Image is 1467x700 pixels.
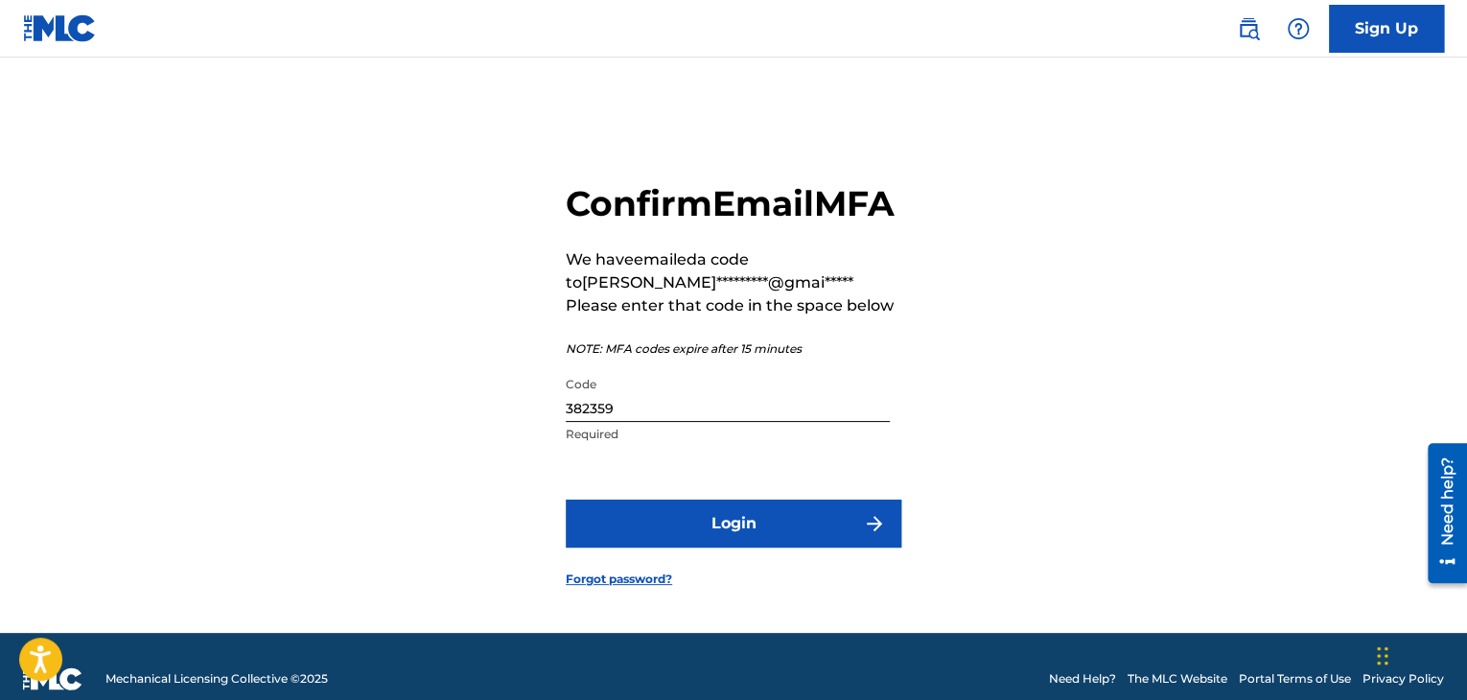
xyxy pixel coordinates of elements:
[1287,17,1310,40] img: help
[566,340,901,358] p: NOTE: MFA codes expire after 15 minutes
[1413,436,1467,591] iframe: Resource Center
[1371,608,1467,700] iframe: Chat Widget
[566,500,901,548] button: Login
[1239,670,1351,688] a: Portal Terms of Use
[23,14,97,42] img: MLC Logo
[1377,627,1388,685] div: Drag
[1229,10,1268,48] a: Public Search
[1049,670,1116,688] a: Need Help?
[566,294,901,317] p: Please enter that code in the space below
[23,667,82,690] img: logo
[566,571,672,588] a: Forgot password?
[566,182,901,225] h2: Confirm Email MFA
[1128,670,1227,688] a: The MLC Website
[566,426,890,443] p: Required
[105,670,328,688] span: Mechanical Licensing Collective © 2025
[1237,17,1260,40] img: search
[863,512,886,535] img: f7272a7cc735f4ea7f67.svg
[1362,670,1444,688] a: Privacy Policy
[1329,5,1444,53] a: Sign Up
[1279,10,1317,48] div: Help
